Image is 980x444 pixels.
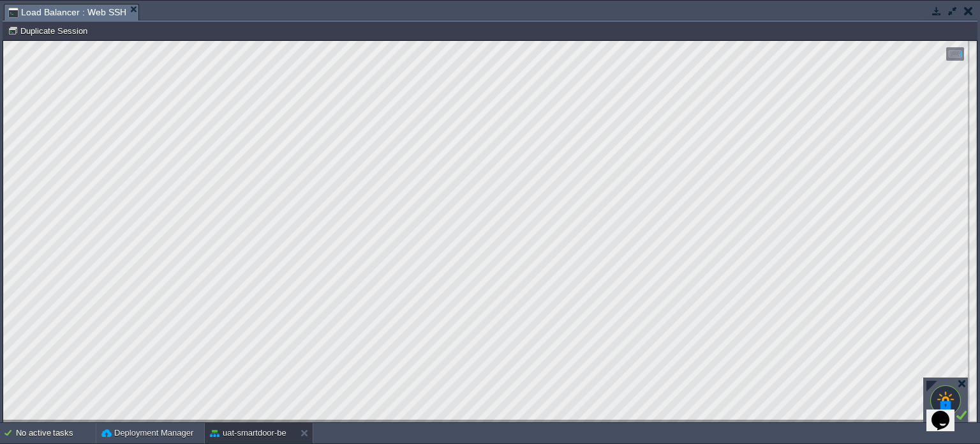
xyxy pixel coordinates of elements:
div: No active tasks [16,423,96,443]
button: Deployment Manager [101,427,193,440]
iframe: chat widget [926,393,967,431]
button: Duplicate Session [8,25,91,36]
button: uat-smartdoor-be [210,427,286,440]
span: Load Balancer : Web SSH [8,4,126,20]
